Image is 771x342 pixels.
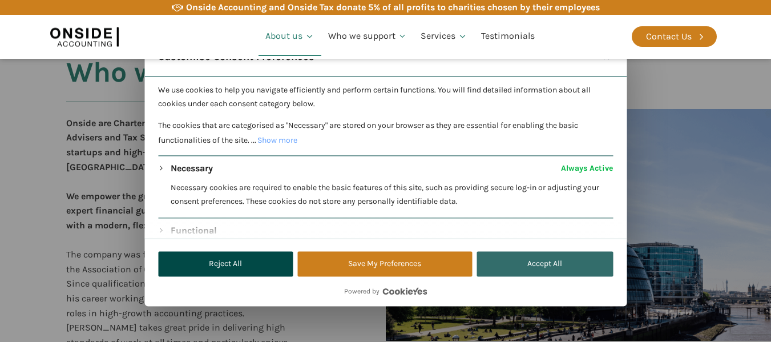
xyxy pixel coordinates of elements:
[158,119,613,148] p: The cookies that are categorised as "Necessary" are stored on your browser as they are essential ...
[474,17,542,56] a: Testimonials
[158,50,314,63] span: Customise Consent Preferences
[158,83,613,111] p: We use cookies to help you navigate efficiently and perform certain functions. You will find deta...
[144,36,627,306] div: Customise Consent Preferences
[603,54,609,59] img: Close
[158,251,293,276] button: Reject All
[477,251,613,276] button: Accept All
[297,251,472,276] button: Save My Preferences
[414,17,474,56] a: Services
[344,285,427,297] div: Powered by
[50,23,119,50] img: Onside Accounting
[646,29,692,44] div: Contact Us
[256,132,298,148] button: Show more
[632,26,717,47] a: Contact Us
[599,50,613,63] button: Close
[171,181,613,208] p: Necessary cookies are required to enable the basic features of this site, such as providing secur...
[382,288,427,295] a: Visit CookieYes website
[321,17,414,56] a: Who we support
[561,162,613,175] span: Always Active
[259,17,321,56] a: About us
[171,162,213,175] button: Necessary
